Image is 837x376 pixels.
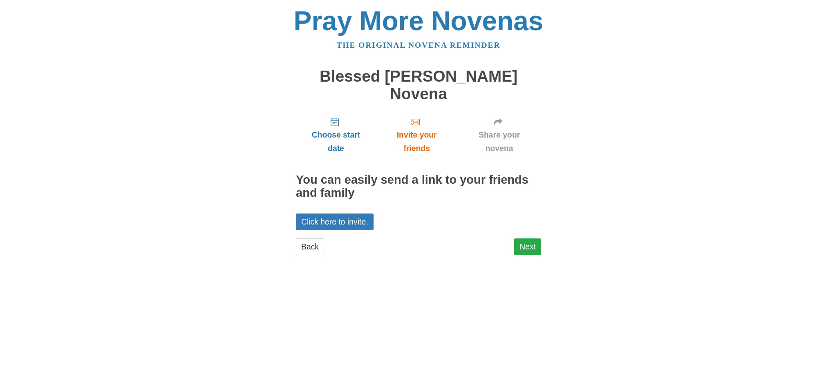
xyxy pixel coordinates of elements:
a: Click here to invite. [296,214,374,230]
a: Share your novena [457,111,541,159]
span: Choose start date [304,128,368,155]
a: Invite your friends [376,111,457,159]
a: Next [514,238,541,255]
a: Choose start date [296,111,376,159]
a: The original novena reminder [337,41,501,49]
h2: You can easily send a link to your friends and family [296,174,541,200]
a: Back [296,238,324,255]
h1: Blessed [PERSON_NAME] Novena [296,68,541,102]
span: Share your novena [465,128,533,155]
a: Pray More Novenas [294,6,544,36]
span: Invite your friends [384,128,449,155]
